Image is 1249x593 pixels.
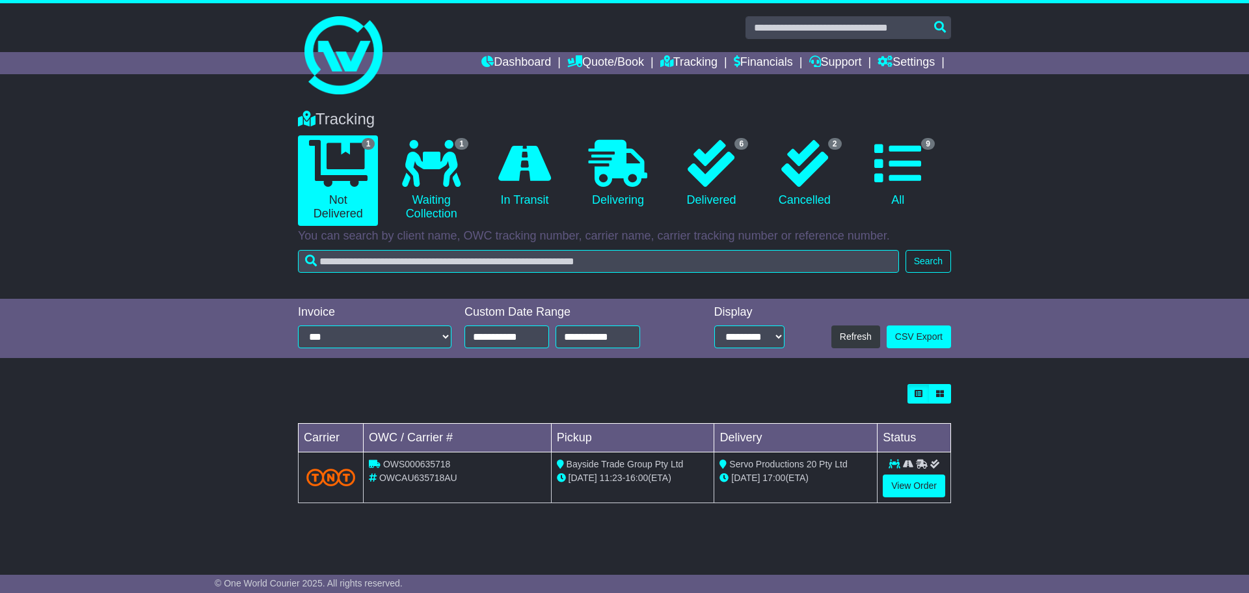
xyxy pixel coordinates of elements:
span: OWS000635718 [383,459,451,469]
button: Refresh [831,325,880,348]
div: - (ETA) [557,471,709,485]
span: 17:00 [762,473,785,483]
span: [DATE] [731,473,760,483]
span: © One World Courier 2025. All rights reserved. [215,578,403,588]
div: (ETA) [719,471,872,485]
a: CSV Export [887,325,951,348]
div: Custom Date Range [464,305,673,320]
img: TNT_Domestic.png [306,469,355,486]
a: Settings [878,52,935,74]
div: Invoice [298,305,451,320]
div: Display [714,305,785,320]
a: Quote/Book [567,52,644,74]
div: Tracking [291,110,958,129]
span: 9 [921,138,935,150]
p: You can search by client name, OWC tracking number, carrier name, carrier tracking number or refe... [298,229,951,243]
span: 16:00 [625,473,648,483]
a: 1 Not Delivered [298,135,378,226]
a: Tracking [660,52,718,74]
span: OWCAU635718AU [379,473,457,483]
span: 1 [455,138,468,150]
td: OWC / Carrier # [364,424,552,452]
a: Financials [734,52,793,74]
button: Search [906,250,951,273]
span: Servo Productions 20 Pty Ltd [729,459,847,469]
span: [DATE] [569,473,597,483]
span: 6 [734,138,748,150]
a: Dashboard [481,52,551,74]
span: 1 [362,138,375,150]
td: Pickup [551,424,714,452]
span: Bayside Trade Group Pty Ltd [567,459,684,469]
td: Delivery [714,424,878,452]
td: Status [878,424,951,452]
a: Support [809,52,862,74]
a: 6 Delivered [671,135,751,212]
td: Carrier [299,424,364,452]
span: 11:23 [600,473,623,483]
a: In Transit [485,135,565,212]
span: 2 [828,138,842,150]
a: 1 Waiting Collection [391,135,471,226]
a: 2 Cancelled [764,135,844,212]
a: 9 All [858,135,938,212]
a: Delivering [578,135,658,212]
a: View Order [883,475,945,497]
